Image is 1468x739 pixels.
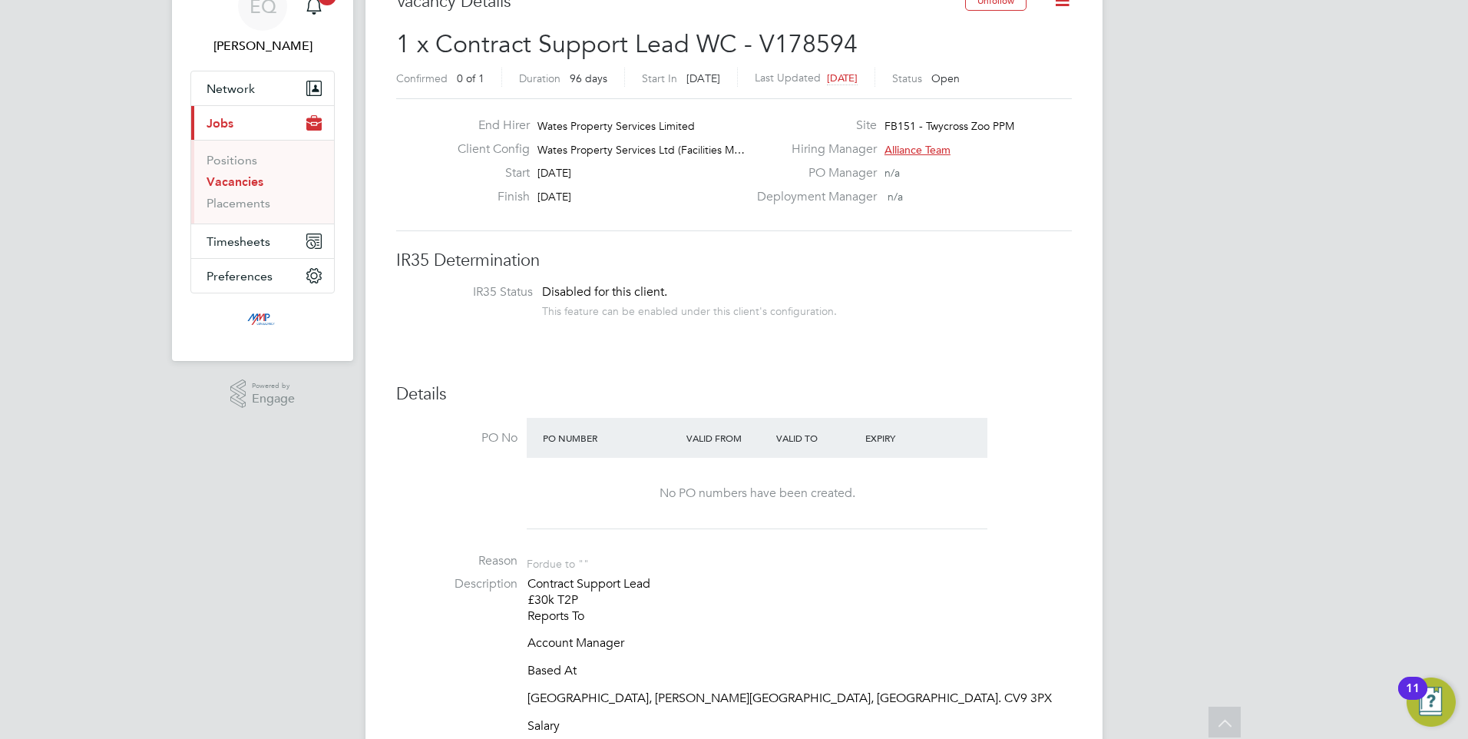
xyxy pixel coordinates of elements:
a: Powered byEngage [230,379,296,409]
span: Wates Property Services Ltd (Facilities M… [537,143,745,157]
span: [DATE] [686,71,720,85]
a: Go to home page [190,309,335,333]
button: Jobs [191,106,334,140]
label: Duration [519,71,560,85]
label: PO Manager [748,165,877,181]
img: mmpconsultancy-logo-retina.png [241,309,285,333]
span: 1 x Contract Support Lead WC - V178594 [396,29,858,59]
label: Status [892,71,922,85]
div: 11 [1406,688,1420,708]
a: Positions [207,153,257,167]
label: Start [445,165,530,181]
span: 96 days [570,71,607,85]
label: Confirmed [396,71,448,85]
p: [GEOGRAPHIC_DATA], [PERSON_NAME][GEOGRAPHIC_DATA], [GEOGRAPHIC_DATA]. CV9 3PX [527,691,1072,707]
span: Disabled for this client. [542,284,667,300]
label: Start In [642,71,677,85]
p: Based At [527,663,1072,679]
span: Preferences [207,269,273,283]
div: No PO numbers have been created. [542,485,972,502]
div: Jobs [191,140,334,224]
button: Open Resource Center, 11 new notifications [1407,678,1456,727]
div: Valid From [683,424,772,452]
span: n/a [888,190,903,204]
p: Salary [527,718,1072,734]
span: Open [931,71,960,85]
p: Contract Support Lead £30k T2P Reports To [527,576,1072,624]
div: For due to "" [527,553,589,571]
span: Powered by [252,379,295,393]
span: FB151 - Twycross Zoo PPM [884,119,1014,133]
span: Eva Quinn [190,37,335,55]
h3: IR35 Determination [396,250,1072,272]
span: Network [207,81,255,96]
div: This feature can be enabled under this client's configuration. [542,300,837,318]
label: End Hirer [445,118,530,134]
button: Preferences [191,259,334,293]
div: PO Number [539,424,683,452]
label: Description [396,576,517,592]
span: [DATE] [537,190,571,204]
label: Last Updated [755,71,821,85]
span: [DATE] [827,71,858,85]
label: Client Config [445,141,530,157]
p: Account Manager [527,635,1072,651]
label: Hiring Manager [748,141,877,157]
div: Expiry [861,424,951,452]
label: Reason [396,553,517,569]
a: Vacancies [207,174,263,189]
span: Timesheets [207,234,270,249]
span: Jobs [207,116,233,131]
label: Finish [445,189,530,205]
span: [DATE] [537,166,571,180]
button: Network [191,71,334,105]
span: n/a [884,166,900,180]
span: Alliance Team [884,143,951,157]
span: Wates Property Services Limited [537,119,695,133]
span: 0 of 1 [457,71,484,85]
a: Placements [207,196,270,210]
span: Engage [252,393,295,406]
div: Valid To [772,424,862,452]
label: IR35 Status [412,284,533,300]
button: Timesheets [191,224,334,258]
label: PO No [396,430,517,446]
label: Deployment Manager [748,189,877,205]
h3: Details [396,383,1072,406]
label: Site [748,118,877,134]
